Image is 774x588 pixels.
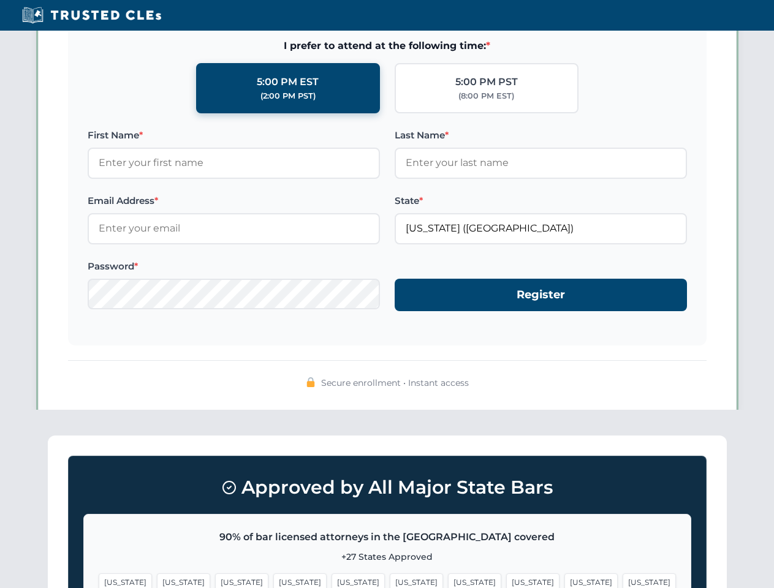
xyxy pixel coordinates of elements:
[260,90,316,102] div: (2:00 PM PST)
[88,128,380,143] label: First Name
[306,377,316,387] img: 🔒
[257,74,319,90] div: 5:00 PM EST
[458,90,514,102] div: (8:00 PM EST)
[88,148,380,178] input: Enter your first name
[88,194,380,208] label: Email Address
[395,128,687,143] label: Last Name
[18,6,165,24] img: Trusted CLEs
[99,550,676,563] p: +27 States Approved
[395,148,687,178] input: Enter your last name
[395,279,687,311] button: Register
[395,213,687,244] input: Florida (FL)
[395,194,687,208] label: State
[88,38,687,54] span: I prefer to attend at the following time:
[321,376,469,390] span: Secure enrollment • Instant access
[88,213,380,244] input: Enter your email
[455,74,518,90] div: 5:00 PM PST
[83,471,691,504] h3: Approved by All Major State Bars
[88,259,380,274] label: Password
[99,529,676,545] p: 90% of bar licensed attorneys in the [GEOGRAPHIC_DATA] covered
